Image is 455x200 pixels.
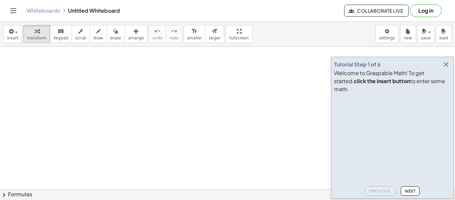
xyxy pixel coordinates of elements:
[405,189,415,194] span: Next
[379,36,395,40] span: settings
[93,36,103,40] span: draw
[209,36,221,40] span: larger
[400,25,416,43] button: new
[417,25,434,43] button: save
[90,25,107,43] button: draw
[354,77,410,84] b: click the insert button
[171,27,177,35] i: redo
[344,5,409,17] button: Collaborate Live
[170,36,179,40] span: redo
[27,7,60,14] a: Whiteboards
[191,27,198,35] i: format_size
[128,36,144,40] span: arrange
[153,36,163,40] span: undo
[110,36,121,40] span: erase
[54,36,68,40] span: keypad
[50,25,72,43] button: keyboardkeypad
[212,27,218,35] i: format_size
[27,36,47,40] span: transform
[75,36,86,40] span: scrub
[3,25,22,43] button: insert
[72,25,90,43] button: scrub
[8,5,19,16] button: Toggle navigation
[184,25,206,43] button: format_sizesmaller
[166,25,182,43] button: redoredo
[375,25,399,43] button: settings
[205,25,224,43] button: format_sizelarger
[226,25,252,43] button: fullscreen
[421,36,430,40] span: save
[334,60,381,68] div: Tutorial Step 1 of 6
[410,4,442,17] button: Log in
[401,186,420,196] button: Next
[334,69,451,93] div: Welcome to Graspable Math! To get started, to enter some math.
[125,25,148,43] button: arrange
[404,36,412,40] span: new
[149,25,166,43] button: undoundo
[439,36,448,40] span: load
[436,25,452,43] button: load
[350,8,403,14] span: Collaborate Live
[23,25,50,43] button: transform
[154,27,161,35] i: undo
[106,25,125,43] button: erase
[58,27,64,35] i: keyboard
[229,36,248,40] span: fullscreen
[187,36,202,40] span: smaller
[7,36,18,40] span: insert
